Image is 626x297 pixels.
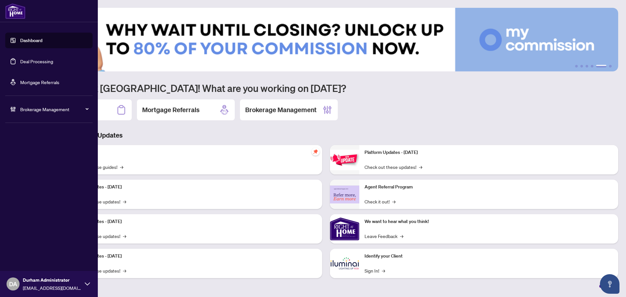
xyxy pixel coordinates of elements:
[580,65,583,67] button: 2
[392,198,395,205] span: →
[23,284,82,291] span: [EMAIL_ADDRESS][DOMAIN_NAME]
[365,198,395,205] a: Check it out!→
[68,253,317,260] p: Platform Updates - [DATE]
[123,267,126,274] span: →
[123,198,126,205] span: →
[591,65,593,67] button: 4
[382,267,385,274] span: →
[365,184,613,191] p: Agent Referral Program
[20,79,59,85] a: Mortgage Referrals
[245,105,317,114] h2: Brokerage Management
[330,249,359,278] img: Identify your Client
[68,149,317,156] p: Self-Help
[68,218,317,225] p: Platform Updates - [DATE]
[365,232,403,240] a: Leave Feedback→
[23,276,82,284] span: Durham Administrator
[20,58,53,64] a: Deal Processing
[575,65,578,67] button: 1
[419,163,422,171] span: →
[365,218,613,225] p: We want to hear what you think!
[600,274,619,294] button: Open asap
[596,65,606,67] button: 5
[120,163,123,171] span: →
[68,184,317,191] p: Platform Updates - [DATE]
[365,267,385,274] a: Sign In!→
[365,149,613,156] p: Platform Updates - [DATE]
[330,214,359,244] img: We want to hear what you think!
[20,106,88,113] span: Brokerage Management
[365,253,613,260] p: Identify your Client
[142,105,200,114] h2: Mortgage Referrals
[586,65,588,67] button: 3
[609,65,612,67] button: 6
[365,163,422,171] a: Check out these updates!→
[330,150,359,170] img: Platform Updates - June 23, 2025
[34,82,618,94] h1: Welcome back [GEOGRAPHIC_DATA]! What are you working on [DATE]?
[34,131,618,140] h3: Brokerage & Industry Updates
[123,232,126,240] span: →
[9,279,17,289] span: DA
[5,3,25,19] img: logo
[330,186,359,203] img: Agent Referral Program
[20,37,42,43] a: Dashboard
[34,8,618,71] img: Slide 4
[312,148,320,156] span: pushpin
[400,232,403,240] span: →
